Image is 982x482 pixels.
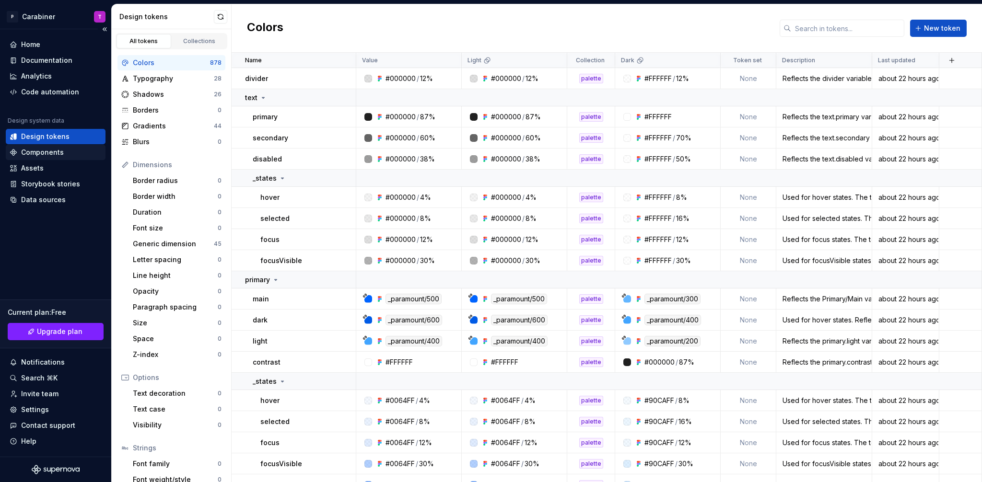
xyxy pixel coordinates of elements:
div: #0064FF [386,417,415,426]
div: Dimensions [133,160,222,170]
div: Space [133,334,218,344]
a: Opacity0 [129,284,225,299]
div: Design tokens [21,132,70,141]
p: hover [260,396,280,405]
a: Border radius0 [129,173,225,188]
div: Used for focus states. The token represents 12% of the Text/Main token [777,235,871,244]
div: palette [579,74,603,83]
td: None [721,411,776,432]
div: Blurs [133,137,218,147]
div: 0 [218,421,222,429]
div: / [417,193,419,202]
div: Current plan : Free [8,308,104,317]
div: Code automation [21,87,79,97]
div: 16% [676,214,690,223]
div: Text decoration [133,389,218,398]
a: Duration0 [129,205,225,220]
div: #FFFFFF [644,214,672,223]
div: _paramount/600 [491,315,548,325]
a: Font family0 [129,456,225,471]
div: / [521,417,524,426]
a: Analytics [6,69,105,84]
p: text [245,93,257,103]
div: 0 [218,256,222,264]
div: 0 [218,351,222,358]
td: None [721,187,776,208]
div: palette [579,417,603,426]
a: Border width0 [129,189,225,204]
div: / [417,133,419,143]
div: Reflects the primary.light variable from the theme object [777,336,871,346]
div: 8% [420,214,431,223]
div: / [675,396,678,405]
div: palette [579,214,603,223]
div: Gradients [133,121,214,131]
div: palette [579,315,603,325]
div: 8% [419,417,430,426]
div: Collections [175,37,223,45]
div: Design tokens [119,12,214,22]
div: palette [579,396,603,405]
div: #FFFFFF [644,112,672,122]
div: Documentation [21,56,72,65]
div: about 22 hours ago [873,154,938,164]
div: Font family [133,459,218,469]
div: / [522,133,525,143]
div: #000000 [491,133,521,143]
a: Storybook stories [6,176,105,192]
div: _paramount/400 [644,315,701,325]
div: #FFFFFF [644,235,672,244]
div: Analytics [21,71,52,81]
div: / [522,112,525,122]
div: #000000 [491,154,521,164]
div: palette [579,133,603,143]
div: #90CAFF [644,417,674,426]
p: Description [782,57,815,64]
div: / [417,256,419,265]
div: 30% [420,256,435,265]
div: about 22 hours ago [873,315,938,325]
div: Letter spacing [133,255,218,264]
div: about 22 hours ago [873,112,938,122]
div: / [417,154,419,164]
td: None [721,106,776,127]
p: focusVisible [260,256,302,265]
div: #FFFFFF [644,154,672,164]
div: Line height [133,271,218,280]
div: #FFFFFF [644,133,672,143]
td: None [721,149,776,170]
div: _paramount/400 [386,336,442,346]
div: about 22 hours ago [873,74,938,83]
div: #0064FF [491,396,520,405]
div: 60% [526,133,541,143]
a: Data sources [6,192,105,207]
div: _paramount/200 [644,336,701,346]
p: Token set [733,57,762,64]
div: Visibility [133,420,218,430]
div: Border width [133,192,218,201]
div: _paramount/500 [386,294,442,304]
div: 38% [526,154,540,164]
a: Visibility0 [129,417,225,433]
div: #000000 [386,74,416,83]
div: 87% [526,112,541,122]
div: Help [21,436,36,446]
a: Shadows26 [117,87,225,102]
a: Code automation [6,84,105,100]
p: Name [245,57,262,64]
div: All tokens [120,37,168,45]
div: / [673,235,675,244]
div: Used for hover states. Reflects the primary.dark variable from the theme object [777,315,871,325]
p: primary [245,275,270,285]
div: about 22 hours ago [873,396,938,405]
div: #000000 [491,193,521,202]
div: / [521,396,524,405]
div: Notifications [21,357,65,367]
td: None [721,352,776,373]
a: Upgrade plan [8,323,104,340]
div: 0 [218,177,222,184]
div: Options [133,373,222,382]
div: Storybook stories [21,179,80,189]
div: 0 [218,303,222,311]
div: / [522,235,525,244]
